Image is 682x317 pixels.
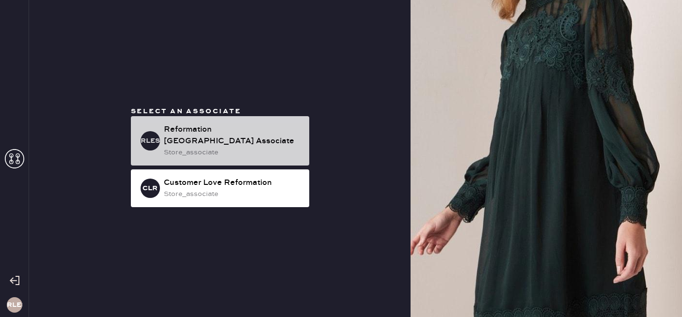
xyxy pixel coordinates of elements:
div: store_associate [164,189,301,199]
h3: RLES [7,302,22,308]
span: Select an associate [131,107,241,116]
div: store_associate [164,147,301,158]
h3: CLR [143,185,158,192]
div: Customer Love Reformation [164,177,301,189]
h3: RLESA [141,137,160,144]
div: Reformation [GEOGRAPHIC_DATA] Associate [164,124,301,147]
